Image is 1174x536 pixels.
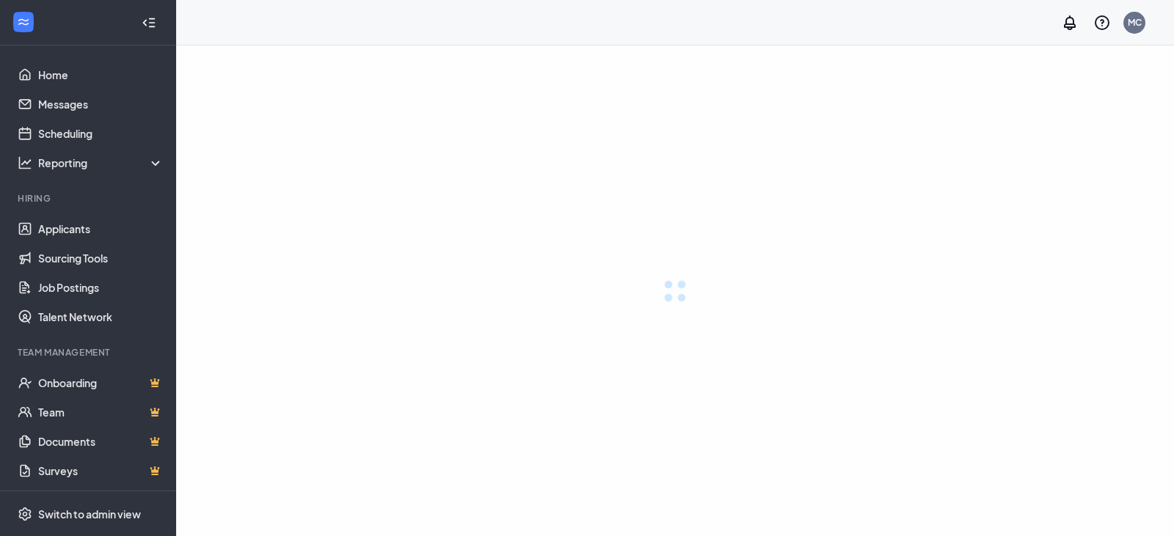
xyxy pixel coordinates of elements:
[38,119,164,148] a: Scheduling
[16,15,31,29] svg: WorkstreamLogo
[38,302,164,331] a: Talent Network
[1128,16,1142,29] div: MC
[38,243,164,273] a: Sourcing Tools
[38,60,164,89] a: Home
[38,214,164,243] a: Applicants
[1093,14,1111,32] svg: QuestionInfo
[38,89,164,119] a: Messages
[38,507,141,521] div: Switch to admin view
[38,273,164,302] a: Job Postings
[18,155,32,170] svg: Analysis
[142,15,156,30] svg: Collapse
[38,456,164,485] a: SurveysCrown
[38,155,164,170] div: Reporting
[38,427,164,456] a: DocumentsCrown
[38,368,164,397] a: OnboardingCrown
[18,192,161,205] div: Hiring
[18,507,32,521] svg: Settings
[38,397,164,427] a: TeamCrown
[18,346,161,359] div: Team Management
[1061,14,1079,32] svg: Notifications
